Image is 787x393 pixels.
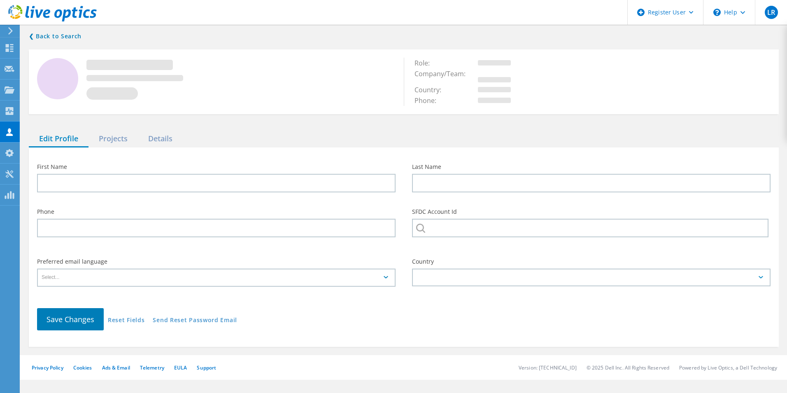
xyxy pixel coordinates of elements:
[174,364,187,371] a: EULA
[102,364,130,371] a: Ads & Email
[37,259,396,264] label: Preferred email language
[412,164,771,170] label: Last Name
[37,308,104,330] button: Save Changes
[414,58,438,68] span: Role:
[88,131,138,147] div: Projects
[519,364,577,371] li: Version: [TECHNICAL_ID]
[37,209,396,215] label: Phone
[412,209,771,215] label: SFDC Account Id
[414,69,474,78] span: Company/Team:
[29,31,81,41] a: Back to search
[32,364,63,371] a: Privacy Policy
[587,364,669,371] li: © 2025 Dell Inc. All Rights Reserved
[140,364,164,371] a: Telemetry
[29,131,88,147] div: Edit Profile
[679,364,777,371] li: Powered by Live Optics, a Dell Technology
[8,17,97,23] a: Live Optics Dashboard
[767,9,775,16] span: LR
[412,259,771,264] label: Country
[47,314,94,324] span: Save Changes
[73,364,92,371] a: Cookies
[197,364,216,371] a: Support
[414,96,445,105] span: Phone:
[108,317,144,324] a: Reset Fields
[153,317,237,324] a: Send Reset Password Email
[37,164,396,170] label: First Name
[138,131,183,147] div: Details
[414,85,449,94] span: Country:
[713,9,721,16] svg: \n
